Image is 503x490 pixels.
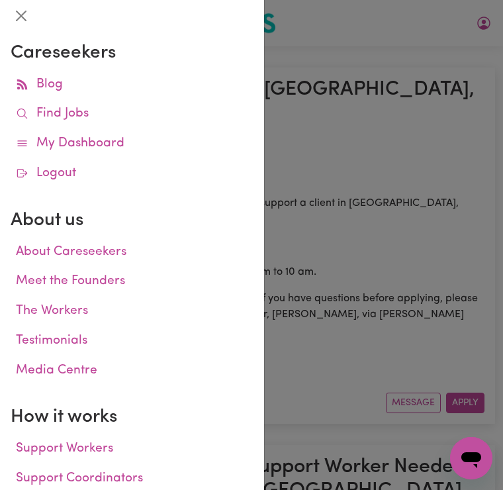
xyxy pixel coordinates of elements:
iframe: Button to launch messaging window [450,437,492,479]
a: Blog [11,70,253,100]
a: Support Workers [11,434,253,464]
a: My Dashboard [11,129,253,159]
a: Find Jobs [11,99,253,129]
a: Meet the Founders [11,267,253,297]
h2: About us [11,210,253,232]
a: Media Centre [11,356,253,386]
a: Testimonials [11,326,253,356]
h2: Careseekers [11,42,253,65]
a: The Workers [11,297,253,326]
h2: How it works [11,407,253,429]
a: Logout [11,159,253,189]
a: About Careseekers [11,238,253,268]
